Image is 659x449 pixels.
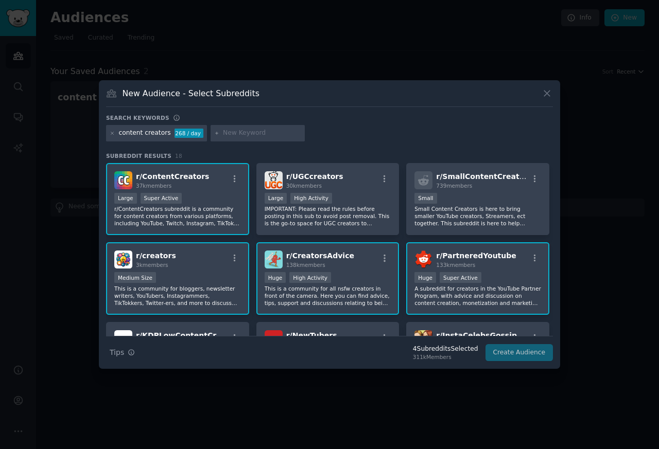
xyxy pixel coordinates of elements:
[414,193,437,204] div: Small
[106,152,171,159] span: Subreddit Results
[413,353,478,361] div: 311k Members
[440,272,481,283] div: Super Active
[265,330,283,348] img: NewTubers
[136,262,168,268] span: 3k members
[265,250,283,268] img: CreatorsAdvice
[110,347,124,358] span: Tips
[265,272,286,283] div: Huge
[286,252,354,260] span: r/ CreatorsAdvice
[436,252,516,260] span: r/ PartneredYoutube
[286,331,337,339] span: r/ NewTubers
[114,330,132,348] img: KDPLowContentCreators
[114,272,156,283] div: Medium Size
[414,285,541,307] p: A subreddit for creators in the YouTube Partner Program, with advice and discussion on content cr...
[289,272,331,283] div: High Activity
[114,205,241,227] p: r/ContentCreators subreddit is a community for content creators from various platforms, including...
[223,129,301,138] input: New Keyword
[114,193,137,204] div: Large
[414,330,432,348] img: InstaCelebsGossip
[436,172,532,181] span: r/ SmallContentCreators
[136,331,242,339] span: r/ KDPLowContentCreators
[136,252,176,260] span: r/ creators
[114,285,241,307] p: This is a community for bloggers, newsletter writers, YouTubers, Instagrammers, TikTokkers, Twitt...
[119,129,171,138] div: content creators
[136,172,209,181] span: r/ ContentCreators
[114,250,132,268] img: creators
[414,272,436,283] div: Huge
[286,183,322,189] span: 30k members
[265,171,283,189] img: UGCcreators
[286,172,343,181] span: r/ UGCcreators
[136,183,171,189] span: 37k members
[175,129,203,138] div: 268 / day
[114,171,132,189] img: ContentCreators
[290,193,332,204] div: High Activity
[265,205,391,227] p: IMPORTANT: Please read the rules before posting in this sub to avoid post removal. This is the go...
[175,153,182,159] span: 18
[106,114,169,121] h3: Search keywords
[286,262,325,268] span: 138k members
[436,183,472,189] span: 739 members
[436,262,475,268] span: 133k members
[265,285,391,307] p: This is a community for all nsfw creators in front of the camera. Here you can find advice, tips,...
[106,344,138,362] button: Tips
[141,193,182,204] div: Super Active
[414,250,432,268] img: PartneredYoutube
[265,193,287,204] div: Large
[414,205,541,227] p: Small Content Creators is here to bring smaller YouTube creators, Streamers, ect together. This s...
[436,331,517,339] span: r/ InstaCelebsGossip
[123,88,259,99] h3: New Audience - Select Subreddits
[413,345,478,354] div: 4 Subreddit s Selected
